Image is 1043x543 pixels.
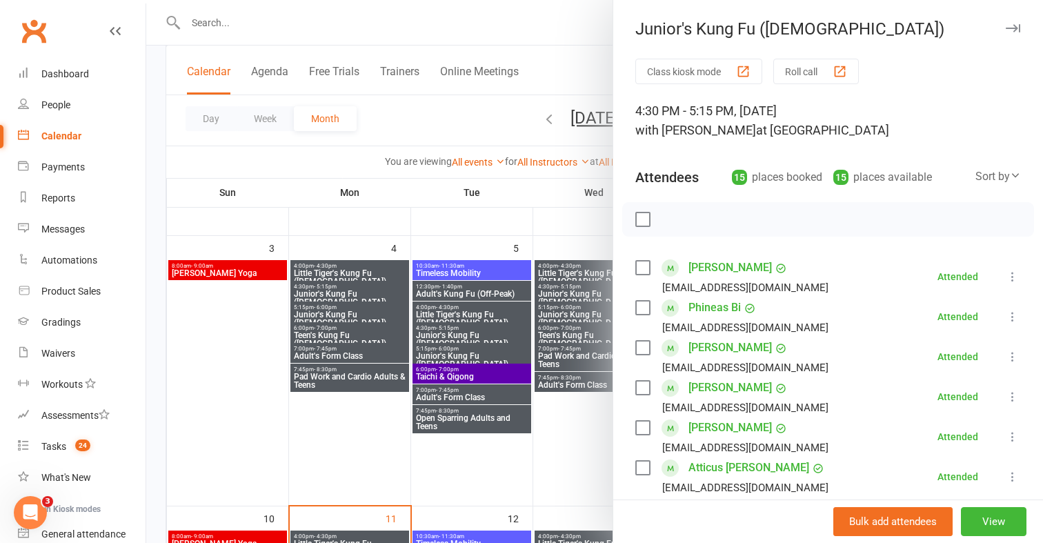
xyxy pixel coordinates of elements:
a: Gradings [18,307,146,338]
div: Reports [41,192,75,204]
a: Assessments [18,400,146,431]
a: Payments [18,152,146,183]
button: Roll call [773,59,859,84]
span: 24 [75,440,90,451]
div: places available [833,168,932,187]
a: Product Sales [18,276,146,307]
div: Attended [937,472,978,482]
a: Waivers [18,338,146,369]
div: Sort by [975,168,1021,186]
span: 3 [42,496,53,507]
a: [PERSON_NAME] [688,257,772,279]
div: Assessments [41,410,110,421]
div: [EMAIL_ADDRESS][DOMAIN_NAME] [662,399,828,417]
div: [EMAIL_ADDRESS][DOMAIN_NAME] [662,279,828,297]
button: Bulk add attendees [833,507,953,536]
div: Attended [937,432,978,442]
a: Phineas Bi [688,297,741,319]
div: Attended [937,392,978,402]
a: Workouts [18,369,146,400]
div: places booked [732,168,822,187]
iframe: Intercom live chat [14,496,47,529]
a: What's New [18,462,146,493]
div: Automations [41,255,97,266]
div: Attendees [635,168,699,187]
div: Dashboard [41,68,89,79]
div: [EMAIL_ADDRESS][DOMAIN_NAME] [662,319,828,337]
div: Attended [937,352,978,362]
a: Automations [18,245,146,276]
a: Atticus [PERSON_NAME] [688,457,809,479]
a: People [18,90,146,121]
div: People [41,99,70,110]
div: What's New [41,472,91,483]
div: Workouts [41,379,83,390]
div: Attended [937,272,978,282]
div: [EMAIL_ADDRESS][DOMAIN_NAME] [662,359,828,377]
div: General attendance [41,529,126,540]
a: Calendar [18,121,146,152]
a: [PERSON_NAME] [688,417,772,439]
a: [PERSON_NAME] [688,337,772,359]
button: View [961,507,1026,536]
div: Messages [41,224,85,235]
a: [PERSON_NAME] [688,497,772,519]
a: Reports [18,183,146,214]
div: Gradings [41,317,81,328]
button: Class kiosk mode [635,59,762,84]
a: Messages [18,214,146,245]
div: 15 [833,170,848,185]
div: [EMAIL_ADDRESS][DOMAIN_NAME] [662,439,828,457]
span: at [GEOGRAPHIC_DATA] [756,123,889,137]
a: Dashboard [18,59,146,90]
a: Tasks 24 [18,431,146,462]
div: Junior's Kung Fu ([DEMOGRAPHIC_DATA]) [613,19,1043,39]
div: 4:30 PM - 5:15 PM, [DATE] [635,101,1021,140]
div: Payments [41,161,85,172]
div: Calendar [41,130,81,141]
div: [EMAIL_ADDRESS][DOMAIN_NAME] [662,479,828,497]
div: Product Sales [41,286,101,297]
span: with [PERSON_NAME] [635,123,756,137]
a: [PERSON_NAME] [688,377,772,399]
div: Attended [937,312,978,322]
div: Tasks [41,441,66,452]
div: 15 [732,170,747,185]
div: Waivers [41,348,75,359]
a: Clubworx [17,14,51,48]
